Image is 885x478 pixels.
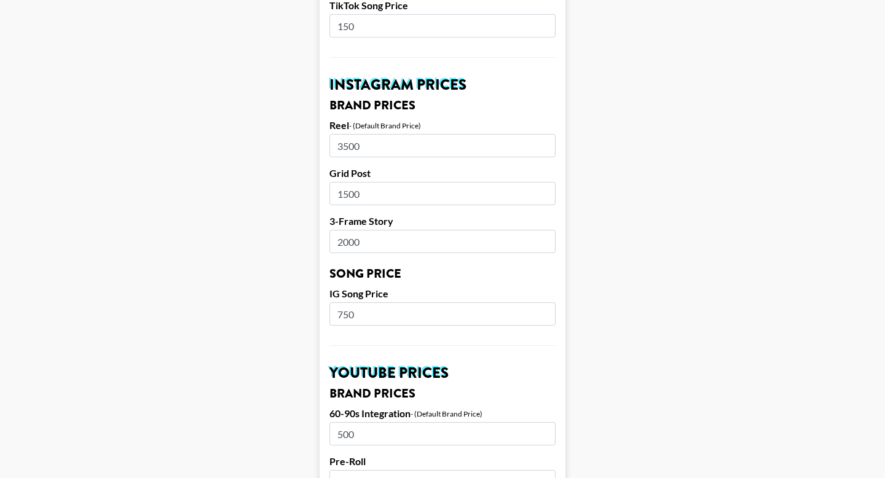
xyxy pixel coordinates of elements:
label: 3-Frame Story [329,215,556,227]
h3: Brand Prices [329,388,556,400]
h2: Instagram Prices [329,77,556,92]
div: - (Default Brand Price) [349,121,421,130]
label: Reel [329,119,349,131]
label: 60-90s Integration [329,407,411,420]
h2: YouTube Prices [329,366,556,380]
h3: Brand Prices [329,100,556,112]
label: Pre-Roll [329,455,556,468]
label: IG Song Price [329,288,556,300]
label: Grid Post [329,167,556,179]
div: - (Default Brand Price) [411,409,482,418]
h3: Song Price [329,268,556,280]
